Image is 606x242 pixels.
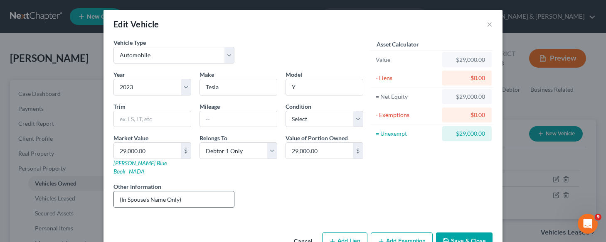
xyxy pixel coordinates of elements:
span: Belongs To [200,134,227,142]
div: = Net Equity [376,93,438,101]
input: 0.00 [286,143,353,159]
div: = Unexempt [376,130,438,138]
div: Value [376,56,438,64]
label: Asset Calculator [377,40,419,49]
label: Condition [286,102,311,111]
label: Value of Portion Owned [286,134,348,142]
label: Model [286,70,302,79]
span: Make [200,71,214,78]
label: Year [113,70,125,79]
label: Market Value [113,134,148,142]
label: Trim [113,102,126,111]
input: ex. Nissan [200,79,277,95]
div: $29,000.00 [449,130,485,138]
label: Mileage [200,102,220,111]
a: [PERSON_NAME] Blue Book [113,159,167,175]
input: ex. Altima [286,79,363,95]
div: Edit Vehicle [113,18,159,30]
label: Vehicle Type [113,38,146,47]
div: $29,000.00 [449,93,485,101]
label: Other Information [113,182,161,191]
input: -- [200,111,277,127]
div: $ [181,143,191,159]
span: 9 [595,214,601,220]
div: $ [353,143,363,159]
div: - Exemptions [376,111,438,119]
button: × [487,19,493,29]
iframe: Intercom live chat [578,214,598,234]
div: $0.00 [449,74,485,82]
a: NADA [129,168,145,175]
input: (optional) [114,191,234,207]
div: $0.00 [449,111,485,119]
input: 0.00 [114,143,181,159]
div: - Liens [376,74,438,82]
input: ex. LS, LT, etc [114,111,191,127]
div: $29,000.00 [449,56,485,64]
